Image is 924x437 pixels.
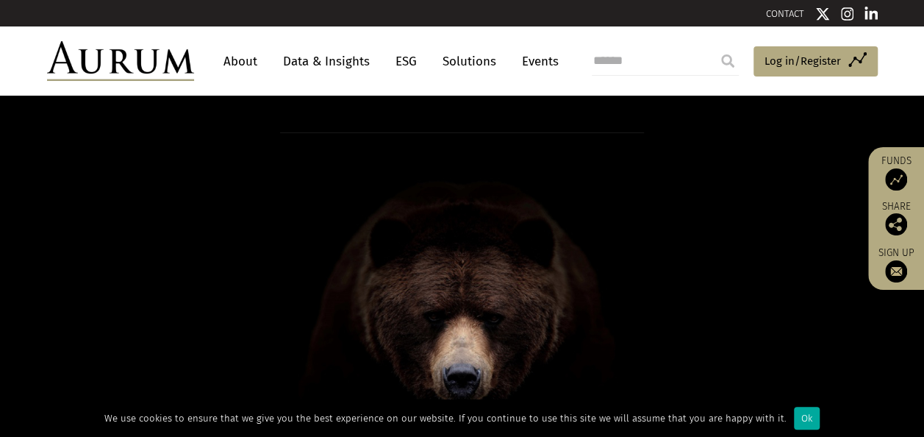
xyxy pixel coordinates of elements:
input: Submit [713,46,742,76]
span: Log in/Register [764,52,841,70]
img: Access Funds [885,168,907,191]
a: Solutions [435,48,504,75]
a: ESG [388,48,424,75]
a: Sign up [875,246,917,283]
a: Data & Insights [276,48,377,75]
img: Aurum [47,41,194,81]
a: CONTACT [766,8,804,19]
div: Ok [794,407,820,430]
img: Linkedin icon [864,7,878,21]
a: Events [515,48,559,75]
a: Funds [875,154,917,191]
img: Instagram icon [841,7,854,21]
img: Share this post [885,213,907,235]
img: Sign up to our newsletter [885,260,907,283]
a: About [216,48,265,75]
a: Log in/Register [753,46,878,77]
img: Twitter icon [815,7,830,21]
div: Share [875,202,917,235]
